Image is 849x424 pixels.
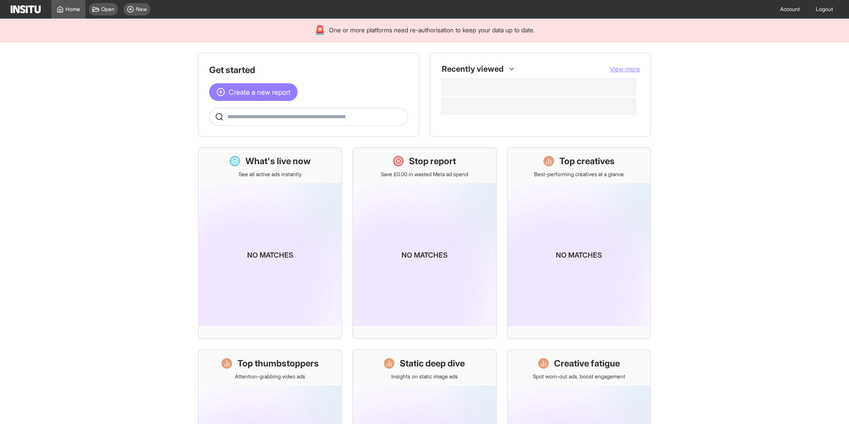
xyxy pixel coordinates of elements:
span: Create a new report [229,87,291,97]
p: Insights on static image ads [391,373,458,380]
img: coming-soon-gradient_kfitwp.png [353,183,496,326]
p: Save £0.00 in wasted Meta ad spend [381,171,468,178]
button: View more [610,65,640,73]
div: 🚨 [314,24,325,36]
h1: Top thumbstoppers [237,357,319,370]
h1: What's live now [245,155,311,167]
p: Best-performing creatives at a glance [534,171,624,178]
h1: Stop report [409,155,456,167]
h1: Top creatives [559,155,615,167]
p: See all active ads instantly [239,171,302,178]
p: No matches [402,250,447,260]
span: New [136,6,147,13]
button: Create a new report [209,83,298,101]
a: Stop reportSave £0.00 in wasted Meta ad spendNo matches [352,147,496,339]
img: coming-soon-gradient_kfitwp.png [508,183,650,326]
span: Home [65,6,80,13]
span: One or more platforms need re-authorisation to keep your data up to date. [329,26,535,35]
a: What's live nowSee all active ads instantlyNo matches [198,147,342,339]
img: Logo [11,5,41,13]
h1: Get started [209,64,408,76]
p: Attention-grabbing video ads [235,373,305,380]
p: No matches [247,250,293,260]
span: Open [101,6,115,13]
p: No matches [556,250,602,260]
img: coming-soon-gradient_kfitwp.png [199,183,341,326]
h1: Static deep dive [400,357,465,370]
a: Top creativesBest-performing creatives at a glanceNo matches [507,147,651,339]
